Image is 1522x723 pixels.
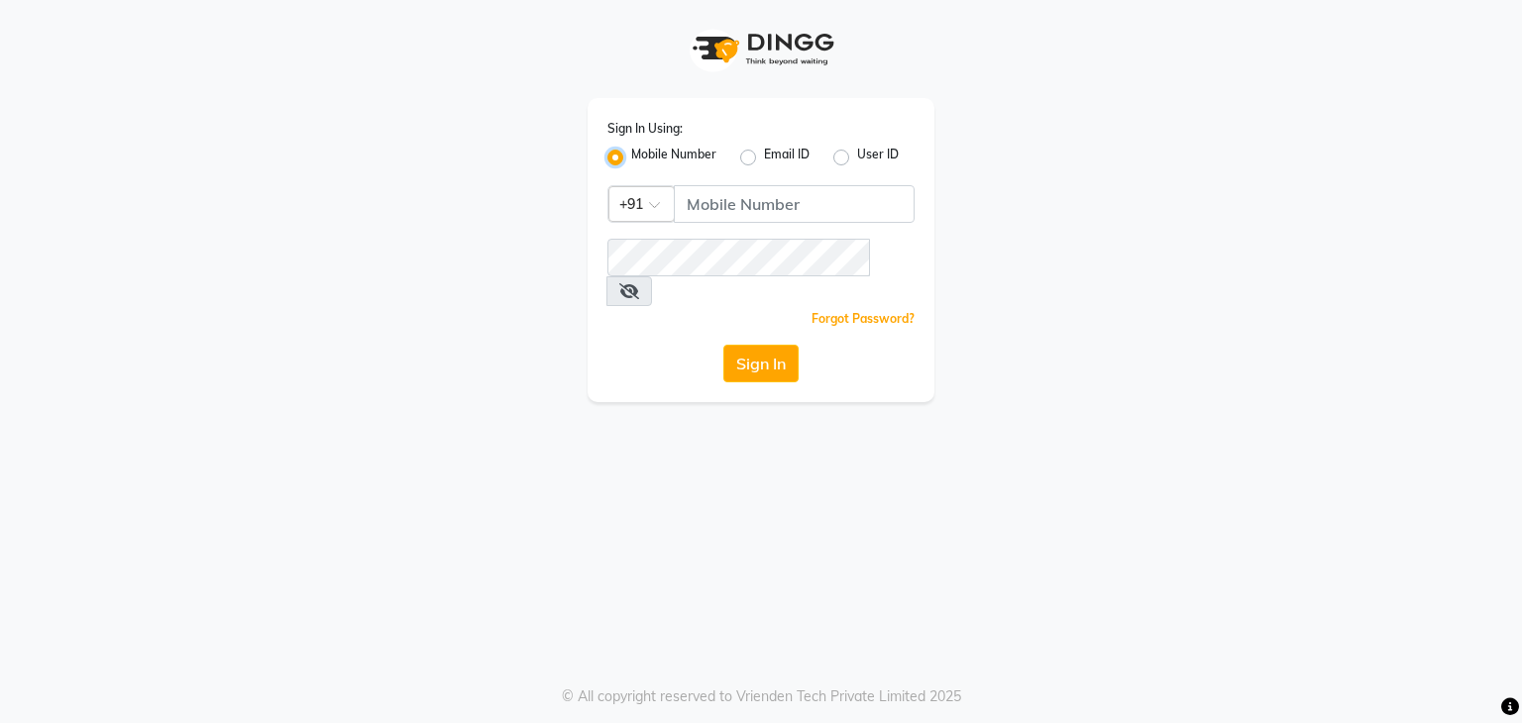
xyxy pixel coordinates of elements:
[674,185,915,223] input: Username
[812,311,915,326] a: Forgot Password?
[607,239,870,276] input: Username
[857,146,899,169] label: User ID
[682,20,840,78] img: logo1.svg
[631,146,716,169] label: Mobile Number
[723,345,799,382] button: Sign In
[607,120,683,138] label: Sign In Using:
[764,146,810,169] label: Email ID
